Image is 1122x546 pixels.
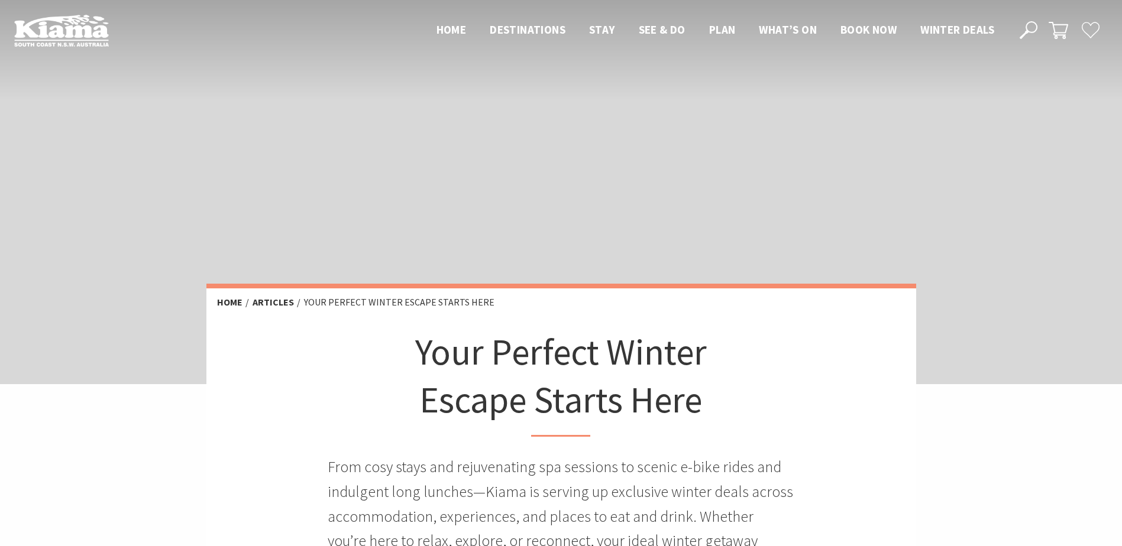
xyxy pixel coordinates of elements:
span: Plan [709,22,736,37]
a: Home [217,296,242,308]
h1: Your Perfect Winter Escape Starts Here [386,328,736,437]
span: See & Do [639,22,686,37]
span: Home [436,22,467,37]
span: Destinations [490,22,565,37]
nav: Main Menu [425,21,1006,40]
li: Your Perfect Winter Escape Starts Here [304,295,494,310]
span: Stay [589,22,615,37]
span: Winter Deals [920,22,994,37]
span: Book now [840,22,897,37]
img: Kiama Logo [14,14,109,47]
a: Articles [253,296,294,308]
span: What’s On [759,22,817,37]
